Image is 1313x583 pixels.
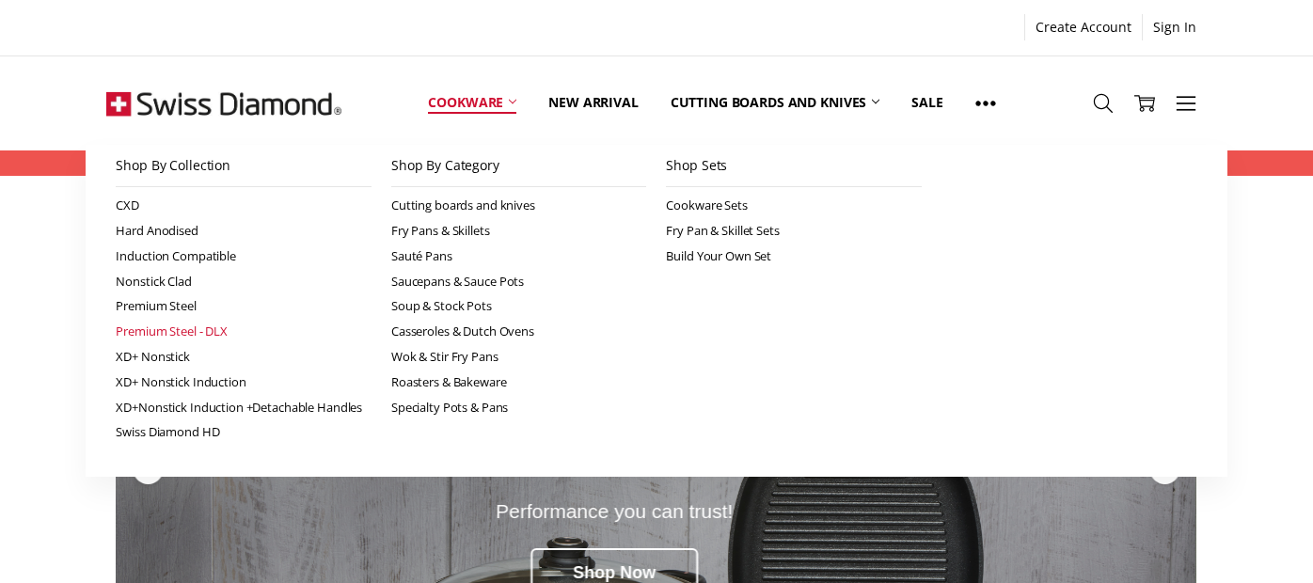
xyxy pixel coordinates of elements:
[216,351,1013,481] div: Diamond coated premium cookware
[666,145,922,187] a: Shop Sets
[895,61,958,145] a: Sale
[1143,14,1207,40] a: Sign In
[131,452,165,486] div: Previous
[216,500,1013,522] div: Performance you can trust!
[391,145,647,187] a: Shop By Category
[1025,14,1142,40] a: Create Account
[106,56,341,150] img: Free Shipping On Every Order
[1147,452,1181,486] div: Next
[959,61,1012,146] a: Show All
[532,61,654,145] a: New arrival
[412,61,532,145] a: Cookware
[655,61,896,145] a: Cutting boards and knives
